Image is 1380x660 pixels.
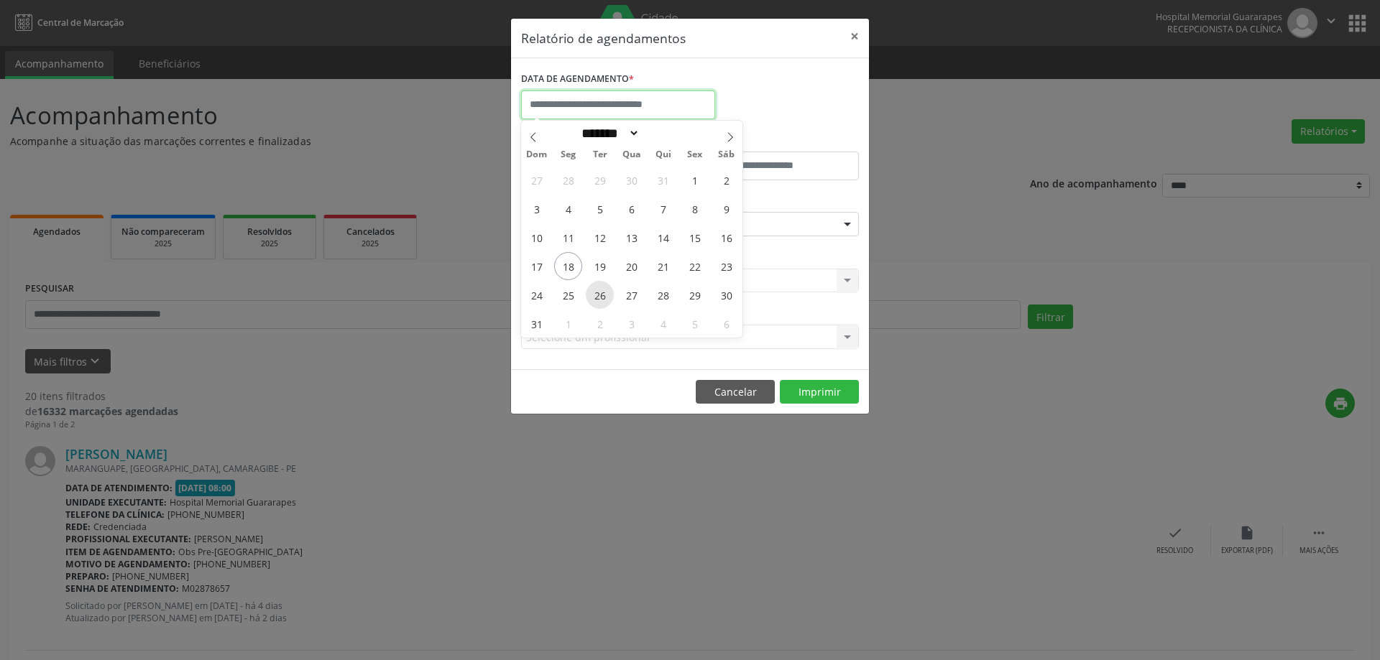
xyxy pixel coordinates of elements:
[617,310,645,338] span: Setembro 3, 2025
[554,252,582,280] span: Agosto 18, 2025
[523,166,551,194] span: Julho 27, 2025
[679,150,711,159] span: Sex
[712,252,740,280] span: Agosto 23, 2025
[617,252,645,280] span: Agosto 20, 2025
[523,310,551,338] span: Agosto 31, 2025
[554,310,582,338] span: Setembro 1, 2025
[586,166,614,194] span: Julho 29, 2025
[649,310,677,338] span: Setembro 4, 2025
[586,281,614,309] span: Agosto 26, 2025
[554,281,582,309] span: Agosto 25, 2025
[696,380,775,404] button: Cancelar
[617,223,645,251] span: Agosto 13, 2025
[712,310,740,338] span: Setembro 6, 2025
[521,29,686,47] h5: Relatório de agendamentos
[586,195,614,223] span: Agosto 5, 2025
[681,195,709,223] span: Agosto 8, 2025
[586,252,614,280] span: Agosto 19, 2025
[616,150,648,159] span: Qua
[840,19,869,54] button: Close
[649,281,677,309] span: Agosto 28, 2025
[780,380,859,404] button: Imprimir
[523,281,551,309] span: Agosto 24, 2025
[554,195,582,223] span: Agosto 4, 2025
[617,195,645,223] span: Agosto 6, 2025
[617,166,645,194] span: Julho 30, 2025
[649,195,677,223] span: Agosto 7, 2025
[681,281,709,309] span: Agosto 29, 2025
[712,166,740,194] span: Agosto 2, 2025
[649,166,677,194] span: Julho 31, 2025
[586,310,614,338] span: Setembro 2, 2025
[554,223,582,251] span: Agosto 11, 2025
[640,126,687,141] input: Year
[554,166,582,194] span: Julho 28, 2025
[681,252,709,280] span: Agosto 22, 2025
[521,68,634,90] label: DATA DE AGENDAMENTO
[648,150,679,159] span: Qui
[523,252,551,280] span: Agosto 17, 2025
[681,166,709,194] span: Agosto 1, 2025
[584,150,616,159] span: Ter
[523,195,551,223] span: Agosto 3, 2025
[711,150,742,159] span: Sáb
[523,223,551,251] span: Agosto 10, 2025
[712,195,740,223] span: Agosto 9, 2025
[694,129,859,152] label: ATÉ
[617,281,645,309] span: Agosto 27, 2025
[681,310,709,338] span: Setembro 5, 2025
[681,223,709,251] span: Agosto 15, 2025
[649,223,677,251] span: Agosto 14, 2025
[586,223,614,251] span: Agosto 12, 2025
[712,223,740,251] span: Agosto 16, 2025
[649,252,677,280] span: Agosto 21, 2025
[521,150,553,159] span: Dom
[712,281,740,309] span: Agosto 30, 2025
[553,150,584,159] span: Seg
[576,126,640,141] select: Month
